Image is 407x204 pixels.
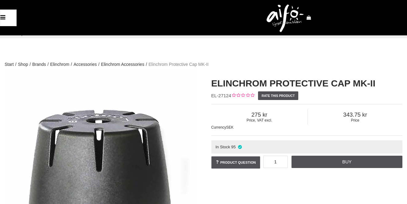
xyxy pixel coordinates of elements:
a: Rate this product [258,91,298,100]
span: EL-27124 [211,93,231,98]
span: / [71,61,72,68]
span: In Stock [215,145,230,149]
a: Brands [32,61,46,68]
i: In stock [237,145,242,149]
span: / [29,61,31,68]
h1: Elinchrom Protective Cap MK-II [211,77,403,90]
span: / [98,61,100,68]
span: 275 [211,111,308,118]
span: / [146,61,147,68]
a: Start [5,61,14,68]
span: / [47,61,49,68]
span: Currency [211,125,226,130]
a: Elinchrom Accessories [101,61,144,68]
a: Accessories [73,61,96,68]
a: Shop [18,61,28,68]
span: Price, VAT excl. [211,118,308,122]
span: 343.75 [308,111,402,118]
img: logo.png [267,5,303,32]
span: Elinchrom Protective Cap MK-II [149,61,209,68]
a: Elinchrom [50,61,69,68]
span: Price [308,118,402,122]
span: SEK [226,125,233,130]
a: Product question [211,156,260,169]
a: Buy [292,156,402,168]
div: Customer rating: 0 [231,93,254,99]
span: / [15,61,17,68]
span: 95 [231,145,236,149]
